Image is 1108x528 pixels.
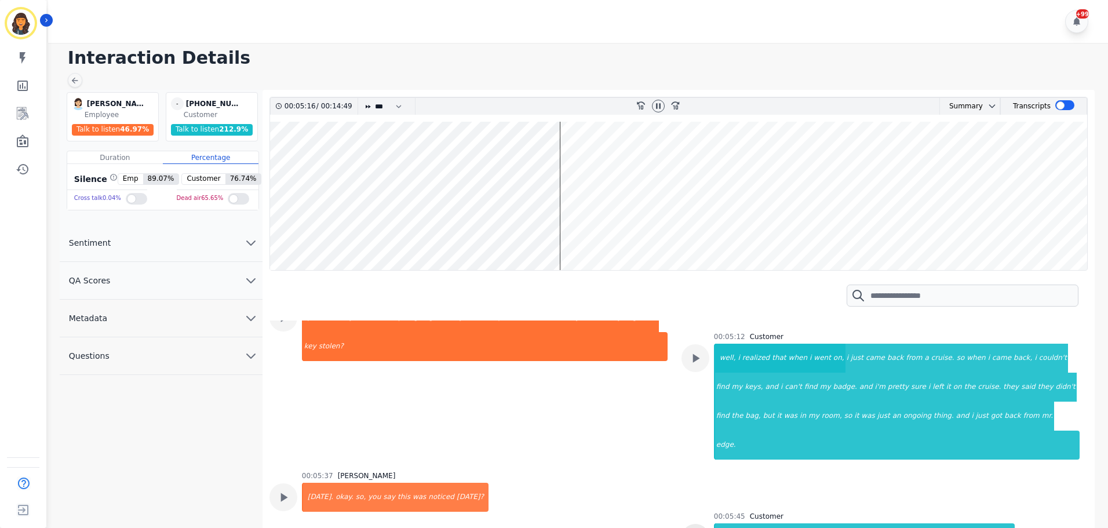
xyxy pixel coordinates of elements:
[60,312,116,324] span: Metadata
[975,402,990,431] div: just
[850,344,865,373] div: just
[853,402,860,431] div: it
[1033,344,1037,373] div: i
[803,373,819,402] div: find
[118,174,143,184] span: Emp
[225,174,261,184] span: 76.74 %
[60,275,120,286] span: QA Scores
[85,110,156,119] div: Employee
[860,402,876,431] div: was
[714,332,745,341] div: 00:05:12
[965,344,986,373] div: when
[244,311,258,325] svg: chevron down
[902,402,932,431] div: ongoing
[776,402,783,431] div: it
[808,344,812,373] div: i
[120,125,149,133] span: 46.97 %
[244,236,258,250] svg: chevron down
[1020,373,1037,402] div: said
[930,344,956,373] div: cruise.
[171,97,184,110] span: -
[60,224,263,262] button: Sentiment chevron down
[783,373,803,402] div: can't
[955,402,971,431] div: and
[905,344,923,373] div: from
[845,344,850,373] div: i
[744,402,761,431] div: bag,
[750,512,783,521] div: Customer
[318,332,668,361] div: stolen?
[819,373,832,402] div: my
[858,373,874,402] div: and
[976,373,1002,402] div: cruise.
[945,373,952,402] div: it
[1013,98,1051,115] div: Transcripts
[832,373,858,402] div: badge.
[355,483,367,512] div: so,
[932,402,955,431] div: thing.
[219,125,248,133] span: 212.9 %
[865,344,886,373] div: came
[783,402,799,431] div: was
[779,373,783,402] div: i
[762,402,776,431] div: but
[886,344,905,373] div: back
[764,373,779,402] div: and
[60,300,263,337] button: Metadata chevron down
[931,373,945,402] div: left
[990,402,1004,431] div: got
[1076,9,1089,19] div: +99
[715,402,731,431] div: find
[68,48,1096,68] h1: Interaction Details
[177,190,224,207] div: Dead air 65.65 %
[832,344,845,373] div: on,
[367,483,382,512] div: you
[743,373,764,402] div: keys,
[1055,373,1077,402] div: didn't
[182,174,225,184] span: Customer
[874,373,887,402] div: i'm
[927,373,931,402] div: i
[60,350,119,362] span: Questions
[1037,373,1055,402] div: they
[163,151,258,164] div: Percentage
[285,98,355,115] div: /
[991,344,1012,373] div: came
[1022,402,1041,431] div: from
[1003,402,1022,431] div: back
[244,274,258,287] svg: chevron down
[338,471,396,480] div: [PERSON_NAME]
[876,402,891,431] div: just
[887,373,910,402] div: pretty
[72,173,118,185] div: Silence
[910,373,927,402] div: sure
[1038,344,1068,373] div: couldn't
[7,9,35,37] img: Bordered avatar
[799,402,807,431] div: in
[715,431,1080,460] div: edge.
[302,471,333,480] div: 00:05:37
[737,344,741,373] div: i
[303,332,318,361] div: key
[184,110,255,119] div: Customer
[952,373,963,402] div: on
[741,344,771,373] div: realized
[334,483,355,512] div: okay.
[60,237,120,249] span: Sentiment
[382,483,396,512] div: say
[1041,402,1054,431] div: mr.
[970,402,974,431] div: i
[807,402,821,431] div: my
[67,151,163,164] div: Duration
[843,402,854,431] div: so
[411,483,427,512] div: was
[715,373,731,402] div: find
[983,101,997,111] button: chevron down
[1002,373,1020,402] div: they
[285,98,316,115] div: 00:05:16
[940,98,983,115] div: Summary
[956,344,966,373] div: so
[731,373,744,402] div: my
[186,97,244,110] div: [PHONE_NUMBER]
[455,483,489,512] div: [DATE]?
